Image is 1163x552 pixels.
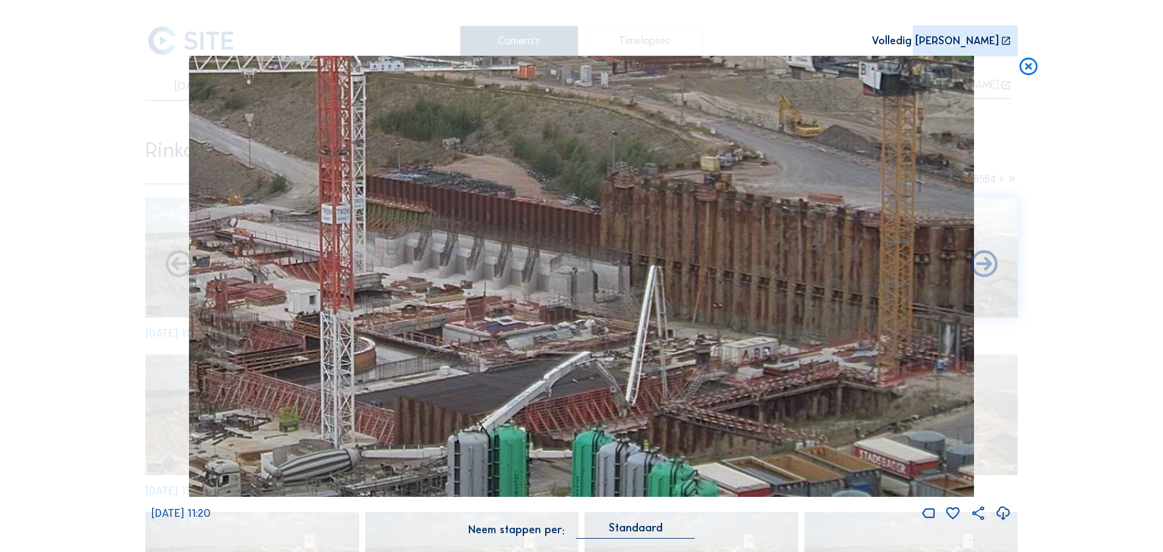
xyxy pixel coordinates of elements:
[151,507,211,520] span: [DATE] 11:20
[189,56,974,497] img: Image
[609,522,663,533] div: Standaard
[968,248,1000,281] i: Back
[163,248,195,281] i: Forward
[872,36,999,47] div: Volledig [PERSON_NAME]
[468,525,565,536] div: Neem stappen per:
[576,522,695,539] div: Standaard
